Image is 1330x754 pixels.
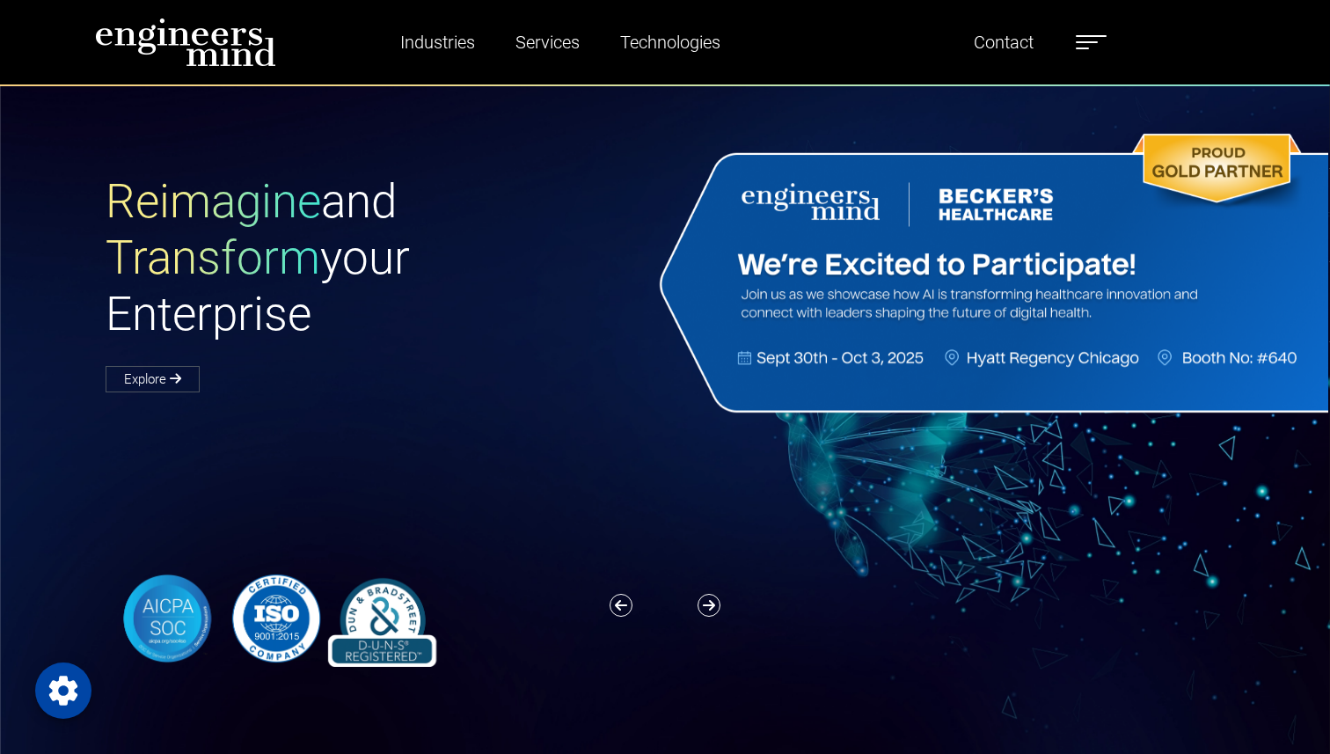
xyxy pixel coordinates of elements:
img: Website Banner [653,128,1328,418]
img: banner-logo [106,570,445,667]
a: Services [508,22,587,62]
a: Explore [106,366,200,392]
span: Reimagine [106,174,321,229]
a: Industries [393,22,482,62]
span: Transform [106,231,320,285]
img: logo [95,18,276,67]
h1: and your Enterprise [106,174,665,342]
a: Contact [967,22,1041,62]
a: Technologies [613,22,727,62]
